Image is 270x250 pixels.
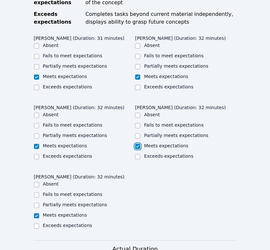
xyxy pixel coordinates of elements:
[144,133,208,138] label: Partially meets expectations
[43,192,102,197] label: Fails to meet expectations
[34,32,125,42] legend: [PERSON_NAME] (Duration: 31 minutes)
[43,181,59,187] label: Absent
[43,112,59,117] label: Absent
[135,102,226,111] legend: [PERSON_NAME] (Duration: 32 minutes)
[144,143,188,148] label: Meets expectations
[43,153,92,159] label: Exceeds expectations
[43,63,107,69] label: Partially meets expectations
[43,53,102,58] label: Fails to meet expectations
[144,153,193,159] label: Exceeds expectations
[43,202,107,207] label: Partially meets expectations
[144,53,203,58] label: Fails to meet expectations
[144,63,208,69] label: Partially meets expectations
[34,102,125,111] legend: [PERSON_NAME] (Duration: 32 minutes)
[34,171,125,181] legend: [PERSON_NAME] (Duration: 32 minutes)
[43,133,107,138] label: Partially meets expectations
[43,43,59,48] label: Absent
[144,112,160,117] label: Absent
[135,32,226,42] legend: [PERSON_NAME] (Duration: 32 minutes)
[43,143,87,148] label: Meets expectations
[43,122,102,128] label: Fails to meet expectations
[144,43,160,48] label: Absent
[43,74,87,79] label: Meets expectations
[43,84,92,89] label: Exceeds expectations
[43,212,87,218] label: Meets expectations
[85,10,236,26] div: Completes tasks beyond current material independently, displays ability to grasp future concepts
[43,223,92,228] label: Exceeds expectations
[34,10,82,26] div: Exceeds expectations
[144,84,193,89] label: Exceeds expectations
[144,74,188,79] label: Meets expectations
[144,122,203,128] label: Fails to meet expectations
